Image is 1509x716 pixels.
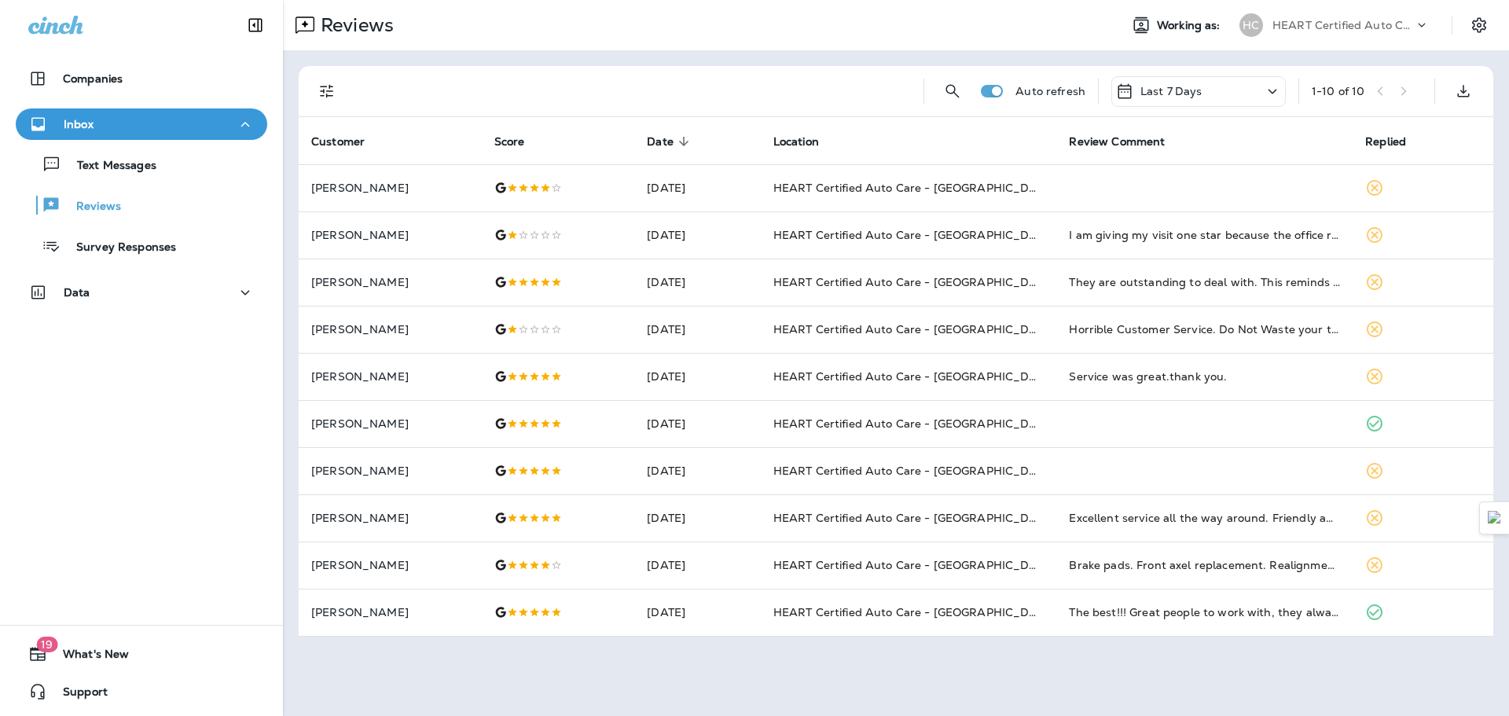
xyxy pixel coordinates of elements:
[773,417,1056,431] span: HEART Certified Auto Care - [GEOGRAPHIC_DATA]
[1069,134,1185,149] span: Review Comment
[773,135,819,149] span: Location
[16,277,267,308] button: Data
[773,322,1056,336] span: HEART Certified Auto Care - [GEOGRAPHIC_DATA]
[16,676,267,707] button: Support
[311,75,343,107] button: Filters
[311,417,469,430] p: [PERSON_NAME]
[311,559,469,571] p: [PERSON_NAME]
[16,108,267,140] button: Inbox
[1239,13,1263,37] div: HC
[16,189,267,222] button: Reviews
[61,241,176,255] p: Survey Responses
[16,638,267,670] button: 19What's New
[773,369,1056,384] span: HEART Certified Auto Care - [GEOGRAPHIC_DATA]
[311,370,469,383] p: [PERSON_NAME]
[311,606,469,619] p: [PERSON_NAME]
[634,447,760,494] td: [DATE]
[634,494,760,542] td: [DATE]
[1069,135,1165,149] span: Review Comment
[311,323,469,336] p: [PERSON_NAME]
[634,542,760,589] td: [DATE]
[773,605,1056,619] span: HEART Certified Auto Care - [GEOGRAPHIC_DATA]
[64,286,90,299] p: Data
[1448,75,1479,107] button: Export as CSV
[494,135,525,149] span: Score
[773,558,1056,572] span: HEART Certified Auto Care - [GEOGRAPHIC_DATA]
[311,134,385,149] span: Customer
[1069,557,1340,573] div: Brake pads. Front axel replacement. Realignment. Heart does great work and keeps you posted of th...
[1488,511,1502,525] img: Detect Auto
[634,400,760,447] td: [DATE]
[647,134,694,149] span: Date
[63,72,123,85] p: Companies
[1465,11,1493,39] button: Settings
[1069,321,1340,337] div: Horrible Customer Service. Do Not Waste your time or $$ here. I remember them being scammers and ...
[1069,369,1340,384] div: Service was great.thank you.
[233,9,277,41] button: Collapse Sidebar
[1069,604,1340,620] div: The best!!! Great people to work with, they always make sure youre taken care of.
[311,135,365,149] span: Customer
[773,228,1056,242] span: HEART Certified Auto Care - [GEOGRAPHIC_DATA]
[16,229,267,263] button: Survey Responses
[61,159,156,174] p: Text Messages
[1069,510,1340,526] div: Excellent service all the way around. Friendly and skilled technicians and receptionist. I was ke...
[647,135,674,149] span: Date
[1157,19,1224,32] span: Working as:
[16,63,267,94] button: Companies
[634,259,760,306] td: [DATE]
[311,182,469,194] p: [PERSON_NAME]
[634,589,760,636] td: [DATE]
[311,229,469,241] p: [PERSON_NAME]
[47,685,108,704] span: Support
[314,13,394,37] p: Reviews
[494,134,545,149] span: Score
[1272,19,1414,31] p: HEART Certified Auto Care
[773,511,1056,525] span: HEART Certified Auto Care - [GEOGRAPHIC_DATA]
[634,353,760,400] td: [DATE]
[1365,135,1406,149] span: Replied
[1069,274,1340,290] div: They are outstanding to deal with. This reminds of the old time honest and trustworthy auto speci...
[773,181,1056,195] span: HEART Certified Auto Care - [GEOGRAPHIC_DATA]
[634,306,760,353] td: [DATE]
[1069,227,1340,243] div: I am giving my visit one star because the office receptionist is great. However my experience wit...
[634,211,760,259] td: [DATE]
[1015,85,1085,97] p: Auto refresh
[634,164,760,211] td: [DATE]
[64,118,94,130] p: Inbox
[773,134,839,149] span: Location
[1140,85,1202,97] p: Last 7 Days
[1312,85,1364,97] div: 1 - 10 of 10
[773,464,1056,478] span: HEART Certified Auto Care - [GEOGRAPHIC_DATA]
[16,148,267,181] button: Text Messages
[773,275,1056,289] span: HEART Certified Auto Care - [GEOGRAPHIC_DATA]
[937,75,968,107] button: Search Reviews
[1365,134,1426,149] span: Replied
[47,648,129,666] span: What's New
[311,464,469,477] p: [PERSON_NAME]
[36,637,57,652] span: 19
[61,200,121,215] p: Reviews
[311,512,469,524] p: [PERSON_NAME]
[311,276,469,288] p: [PERSON_NAME]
